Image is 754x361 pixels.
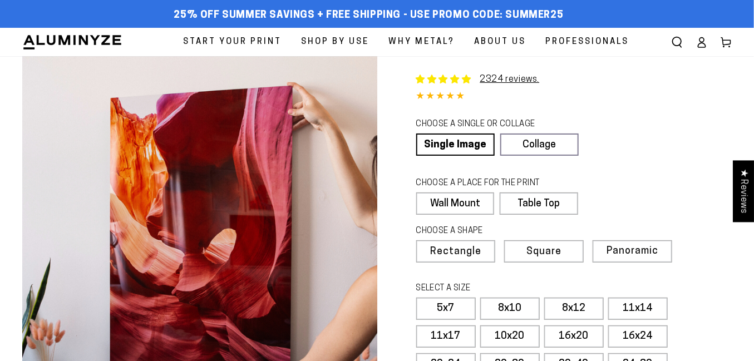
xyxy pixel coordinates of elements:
[22,34,122,51] img: Aluminyze
[416,325,476,348] label: 11x17
[607,246,658,256] span: Panoramic
[537,28,637,56] a: Professionals
[175,28,290,56] a: Start Your Print
[500,133,579,156] a: Collage
[474,34,526,50] span: About Us
[500,192,578,215] label: Table Top
[416,225,570,238] legend: CHOOSE A SHAPE
[416,118,569,131] legend: CHOOSE A SINGLE OR COLLAGE
[416,177,568,190] legend: CHOOSE A PLACE FOR THE PRINT
[608,298,668,320] label: 11x14
[544,325,604,348] label: 16x20
[480,325,540,348] label: 10x20
[183,34,282,50] span: Start Your Print
[526,247,561,257] span: Square
[416,192,495,215] label: Wall Mount
[466,28,534,56] a: About Us
[380,28,463,56] a: Why Metal?
[545,34,629,50] span: Professionals
[430,247,481,257] span: Rectangle
[480,298,540,320] label: 8x10
[480,75,540,84] a: 2324 reviews.
[416,283,602,295] legend: SELECT A SIZE
[416,133,495,156] a: Single Image
[733,160,754,222] div: Click to open Judge.me floating reviews tab
[293,28,377,56] a: Shop By Use
[608,325,668,348] label: 16x24
[416,298,476,320] label: 5x7
[388,34,455,50] span: Why Metal?
[301,34,369,50] span: Shop By Use
[665,30,689,55] summary: Search our site
[174,9,564,22] span: 25% off Summer Savings + Free Shipping - Use Promo Code: SUMMER25
[544,298,604,320] label: 8x12
[416,89,732,105] div: 4.85 out of 5.0 stars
